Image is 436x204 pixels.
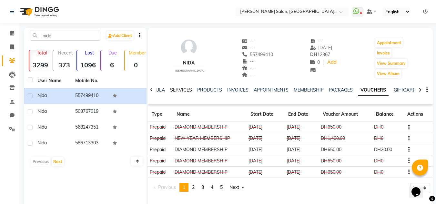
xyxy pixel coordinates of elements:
p: Total [32,50,51,56]
td: DH650.00 [319,144,372,155]
td: Prepaid [148,122,173,133]
span: DH [310,52,317,57]
td: DH650.00 [319,122,372,133]
button: Invoice [375,49,391,58]
td: [DATE] [247,167,285,178]
td: [DATE] [284,133,319,144]
a: GIFTCARDS [394,87,419,93]
td: [DATE] [284,122,319,133]
th: Balance [372,107,404,122]
td: [DATE] [247,122,285,133]
td: Prepaid [148,144,173,155]
span: Nida [37,140,47,146]
a: APPOINTMENTS [254,87,289,93]
a: Next [226,183,247,192]
td: DIAMOND MEMBERSHIP [173,144,247,155]
td: DIAMOND MEMBERSHIP [173,155,247,167]
td: DH0 [372,155,404,167]
iframe: chat widget [409,178,430,198]
td: [DATE] [284,167,319,178]
button: Next [52,157,64,166]
td: DH0 [372,133,404,144]
nav: Pagination [150,183,247,192]
span: 0 [310,59,320,65]
span: | [322,59,324,66]
td: Prepaid [148,133,173,144]
td: [DATE] [284,155,319,167]
th: Actions [403,107,433,122]
span: Nida [37,108,47,114]
p: Lost [80,50,99,56]
span: -- [310,38,322,44]
td: 503767019 [71,104,109,120]
th: Type [148,107,173,122]
p: Recent [56,50,75,56]
th: Voucher Amount [319,107,372,122]
span: 3 [201,184,204,190]
span: 2 [192,184,195,190]
a: MEMBERSHIP [294,87,324,93]
td: Prepaid [148,155,173,167]
th: Mobile No. [71,73,109,88]
td: 586713303 [71,136,109,151]
strong: 0 [125,61,147,69]
strong: 3299 [29,61,51,69]
button: View Summary [375,59,407,68]
strong: 1096 [77,61,99,69]
strong: 6 [101,61,123,69]
a: INVOICES [227,87,248,93]
td: [DATE] [247,155,285,167]
p: Due [102,50,123,56]
td: DIAMOND MEMBERSHIP [173,167,247,178]
td: DH0 [372,167,404,178]
td: [DATE] [284,144,319,155]
td: DH1,400.00 [319,133,372,144]
a: VOUCHERS [358,84,389,96]
span: -- [242,65,254,71]
td: DH650.00 [319,167,372,178]
th: Start Date [247,107,285,122]
td: [DATE] [247,133,285,144]
td: 568247351 [71,120,109,136]
span: -- [242,38,254,44]
span: -- [242,72,254,78]
strong: 373 [53,61,75,69]
span: [DEMOGRAPHIC_DATA] [175,69,205,72]
span: 4 [211,184,213,190]
td: DH20.00 [372,144,404,155]
td: DH650.00 [319,155,372,167]
span: -- [242,45,254,51]
div: nida [173,60,205,66]
td: 557499410 [71,88,109,104]
th: Name [173,107,247,122]
a: SERVICES [170,87,192,93]
span: 557499410 [242,52,273,57]
span: nida [37,92,47,98]
button: Appointment [375,38,403,47]
a: Add Client [106,31,134,40]
td: [DATE] [247,144,285,155]
a: PRODUCTS [197,87,222,93]
td: DH0 [372,122,404,133]
img: logo [16,3,61,21]
td: NEW YEAR MEMBERSHIP [173,133,247,144]
a: PACKAGES [329,87,353,93]
span: -- [242,58,254,64]
th: User Name [34,73,71,88]
td: DIAMOND MEMBERSHIP [173,122,247,133]
button: View Album [375,69,401,78]
span: [DATE] [310,45,332,51]
span: Nida [37,124,47,130]
img: avatar [179,38,198,57]
p: Member [127,50,147,56]
span: 12367 [310,52,330,57]
th: End Date [284,107,319,122]
a: Add [326,58,338,67]
span: 1 [183,184,185,190]
td: Prepaid [148,167,173,178]
input: Search by Name/Mobile/Email/Code [30,31,100,41]
span: Previous [158,184,176,190]
span: 5 [220,184,223,190]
